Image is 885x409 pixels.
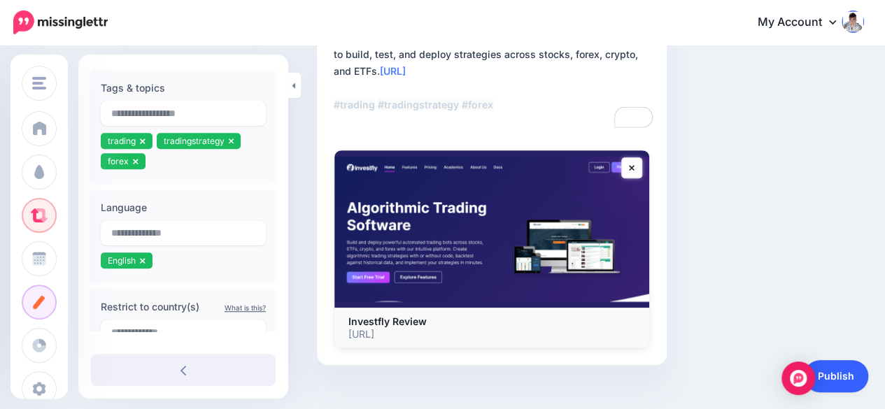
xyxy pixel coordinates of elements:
[781,361,815,395] div: Open Intercom Messenger
[348,328,635,340] p: [URL]
[334,13,656,130] textarea: To enrich screen reader interactions, please activate Accessibility in Grammarly extension settings
[348,315,427,327] b: Investfly Review
[804,360,868,392] a: Publish
[108,156,129,166] span: forex
[334,150,649,308] img: Investfly Review
[225,303,266,312] a: What is this?
[32,77,46,89] img: menu.png
[101,299,266,315] label: Restrict to country(s)
[108,136,136,146] span: trading
[164,136,225,146] span: tradingstrategy
[101,80,266,96] label: Tags & topics
[101,199,266,216] label: Language
[108,255,136,266] span: English
[13,10,108,34] img: Missinglettr
[744,6,864,40] a: My Account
